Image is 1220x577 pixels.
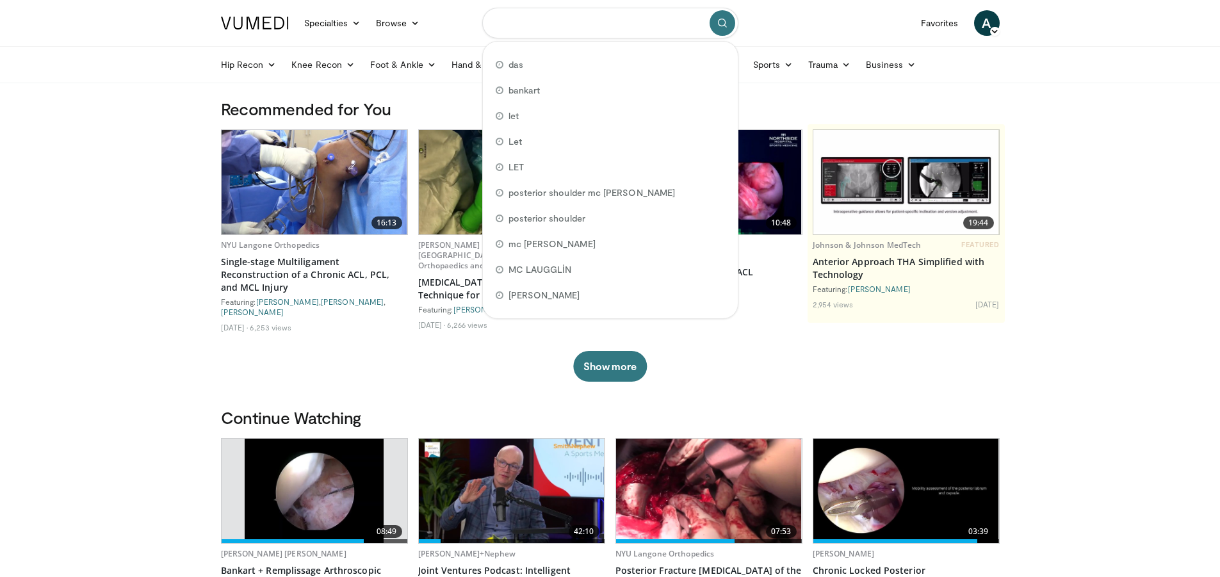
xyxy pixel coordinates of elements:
[297,10,369,36] a: Specialties
[221,407,1000,428] h3: Continue Watching
[813,284,1000,294] div: Featuring:
[508,186,675,199] span: posterior shoulder mc [PERSON_NAME]
[362,52,444,77] a: Foot & Ankle
[508,84,541,97] span: bankart
[569,525,599,538] span: 42:10
[418,548,516,559] a: [PERSON_NAME]+Nephew
[974,10,1000,36] a: A
[419,130,605,234] a: 21:31
[813,548,875,559] a: [PERSON_NAME]
[615,548,715,559] a: NYU Langone Orthopedics
[221,240,320,250] a: NYU Langone Orthopedics
[419,439,605,543] a: 42:10
[221,99,1000,119] h3: Recommended for You
[813,439,999,543] a: 03:39
[913,10,966,36] a: Favorites
[221,548,346,559] a: [PERSON_NAME] [PERSON_NAME]
[447,320,487,330] li: 6,266 views
[963,216,994,229] span: 19:44
[508,263,572,276] span: MC LAUGGLİN
[508,135,522,148] span: Let
[221,17,289,29] img: VuMedi Logo
[419,439,605,543] img: 68fb0319-defd-40d2-9a59-ac066b7d8959.620x360_q85_upscale.jpg
[444,52,526,77] a: Hand & Wrist
[371,216,402,229] span: 16:13
[221,322,248,332] li: [DATE]
[616,439,802,543] img: d81b58f3-a937-411e-ad51-8af275ca3777.620x360_q85_upscale.jpg
[221,256,408,294] a: Single-stage Multiligament Reconstruction of a Chronic ACL, PCL, and MCL Injury
[222,439,407,543] a: 08:49
[616,439,802,543] a: 07:53
[371,525,402,538] span: 08:49
[961,240,999,249] span: FEATURED
[250,322,291,332] li: 6,253 views
[368,10,427,36] a: Browse
[418,276,605,302] a: [MEDICAL_DATA] Autograft Harvest Technique for ACL Reconstruction
[963,525,994,538] span: 03:39
[453,305,516,314] a: [PERSON_NAME]
[256,297,319,306] a: [PERSON_NAME]
[418,304,605,314] div: Featuring:
[813,240,922,250] a: Johnson & Johnson MedTech
[813,130,999,234] img: 06bb1c17-1231-4454-8f12-6191b0b3b81a.620x360_q85_upscale.jpg
[813,439,999,543] img: a15ebe51-a2fd-4a72-bd5a-682c2cd9bf2c.620x360_q85_upscale.jpg
[508,110,519,122] span: let
[858,52,923,77] a: Business
[508,161,524,174] span: LET
[508,212,585,225] span: posterior shoulder
[508,238,596,250] span: mc [PERSON_NAME]
[221,297,408,317] div: Featuring: , ,
[766,216,797,229] span: 10:48
[213,52,284,77] a: Hip Recon
[284,52,362,77] a: Knee Recon
[975,299,1000,309] li: [DATE]
[745,52,801,77] a: Sports
[801,52,859,77] a: Trauma
[222,130,407,234] img: ad0bd3d9-2ac2-4b25-9c44-384141dd66f6.jpg.620x360_q85_upscale.jpg
[766,525,797,538] span: 07:53
[508,289,580,302] span: [PERSON_NAME]
[813,299,854,309] li: 2,954 views
[222,130,407,234] a: 16:13
[418,320,446,330] li: [DATE]
[419,130,605,234] img: 4fa9f870-cdb3-4969-9e53-29e10e3a135f.620x360_q85_upscale.jpg
[321,297,384,306] a: [PERSON_NAME]
[221,307,284,316] a: [PERSON_NAME]
[813,256,1000,281] a: Anterior Approach THA Simplified with Technology
[508,58,523,71] span: das
[848,284,911,293] a: [PERSON_NAME]
[418,240,547,271] a: [PERSON_NAME] Health - The [GEOGRAPHIC_DATA][US_STATE]: Orthopaedics and Sports Medicine
[482,8,738,38] input: Search topics, interventions
[813,130,999,234] a: 19:44
[573,351,647,382] button: Show more
[245,439,384,543] img: 50183f3c-c470-4514-bc15-a76767eb77f7.620x360_q85_upscale.jpg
